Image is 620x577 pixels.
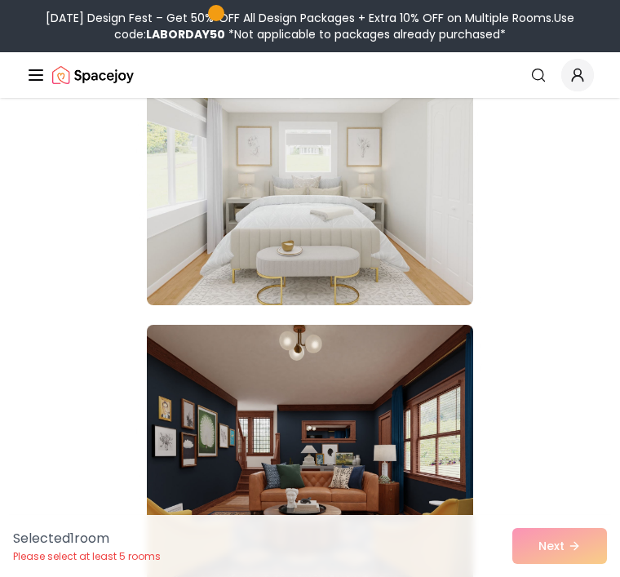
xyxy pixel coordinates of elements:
[52,59,134,91] a: Spacejoy
[147,44,473,305] img: Room room-13
[52,59,134,91] img: Spacejoy Logo
[13,529,161,548] p: Selected 1 room
[146,26,225,42] b: LABORDAY50
[26,52,594,98] nav: Global
[225,26,506,42] span: *Not applicable to packages already purchased*
[7,10,613,42] div: [DATE] Design Fest – Get 50% OFF All Design Packages + Extra 10% OFF on Multiple Rooms.
[114,10,574,42] span: Use code:
[13,550,161,563] p: Please select at least 5 rooms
